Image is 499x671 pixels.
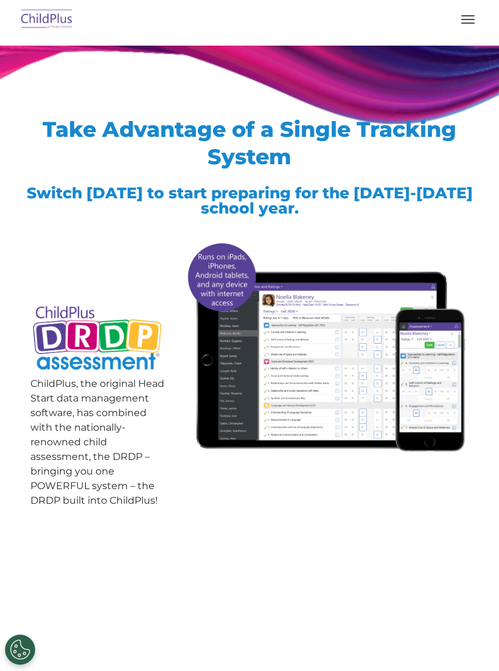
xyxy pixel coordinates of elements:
[30,378,164,506] span: ChildPlus, the original Head Start data management software, has combined with the nationally-ren...
[5,634,35,665] button: Cookies Settings
[43,116,456,170] span: Take Advantage of a Single Tracking System
[30,298,164,380] img: Copyright - DRDP Logo
[18,5,75,34] img: ChildPlus by Procare Solutions
[27,184,473,217] span: Switch [DATE] to start preparing for the [DATE]-[DATE] school year.
[183,237,469,456] img: All-devices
